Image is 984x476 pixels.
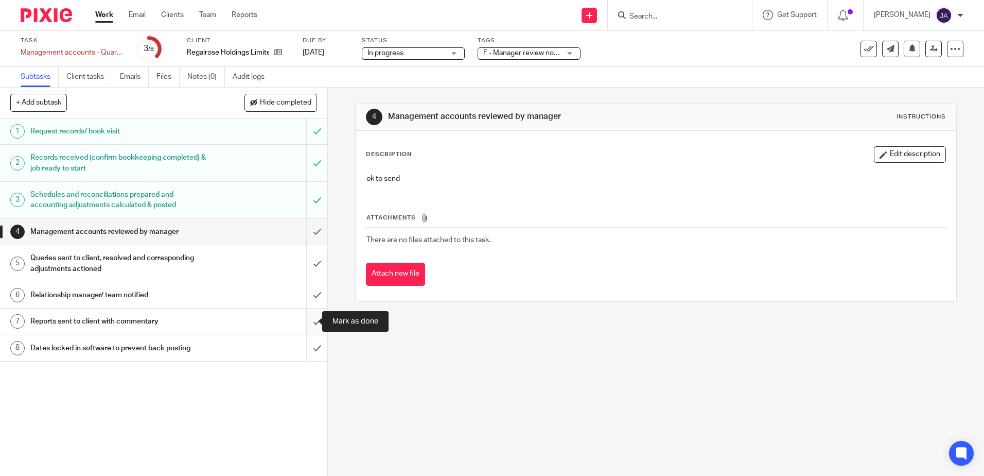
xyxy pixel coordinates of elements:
[187,67,225,87] a: Notes (0)
[10,124,25,139] div: 1
[199,10,216,20] a: Team
[120,67,149,87] a: Emails
[21,67,59,87] a: Subtasks
[30,124,207,139] h1: Request records/ book visit
[148,46,154,52] small: /8
[10,225,25,239] div: 4
[874,146,946,163] button: Edit description
[10,288,25,302] div: 6
[628,12,721,22] input: Search
[21,47,124,58] div: Management accounts - Quarterly
[303,37,349,45] label: Due by
[777,11,817,19] span: Get Support
[233,67,272,87] a: Audit logs
[10,94,67,111] button: + Add subtask
[187,47,269,58] p: Regalrose Holdings Limited
[187,37,290,45] label: Client
[366,236,490,244] span: There are no files attached to this task.
[30,250,207,277] h1: Queries sent to client, resolved and corresponding adjustments actioned
[30,314,207,329] h1: Reports sent to client with commentary
[30,287,207,303] h1: Relationship manager/ team notified
[21,37,124,45] label: Task
[362,37,465,45] label: Status
[367,49,403,57] span: In progress
[366,263,425,286] button: Attach new file
[144,43,154,55] div: 3
[10,193,25,207] div: 3
[30,150,207,176] h1: Records received (confirm bookkeeping completed) & job ready to start
[232,10,257,20] a: Reports
[244,94,317,111] button: Hide completed
[10,314,25,329] div: 7
[30,341,207,356] h1: Dates locked in software to prevent back posting
[260,99,311,107] span: Hide completed
[936,7,952,24] img: svg%3E
[21,8,72,22] img: Pixie
[66,67,112,87] a: Client tasks
[483,49,612,57] span: F - Manager review notes to be actioned
[388,111,678,122] h1: Management accounts reviewed by manager
[478,37,581,45] label: Tags
[366,215,416,220] span: Attachments
[129,10,146,20] a: Email
[303,49,324,56] span: [DATE]
[30,187,207,213] h1: Schedules and reconciliations prepared and accounting adjustments calculated & posted
[10,257,25,271] div: 5
[874,10,930,20] p: [PERSON_NAME]
[10,341,25,355] div: 8
[897,113,946,121] div: Instructions
[30,224,207,240] h1: Management accounts reviewed by manager
[10,156,25,171] div: 2
[156,67,180,87] a: Files
[366,174,945,184] p: ok to send
[366,150,412,159] p: Description
[95,10,113,20] a: Work
[366,109,382,125] div: 4
[161,10,184,20] a: Clients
